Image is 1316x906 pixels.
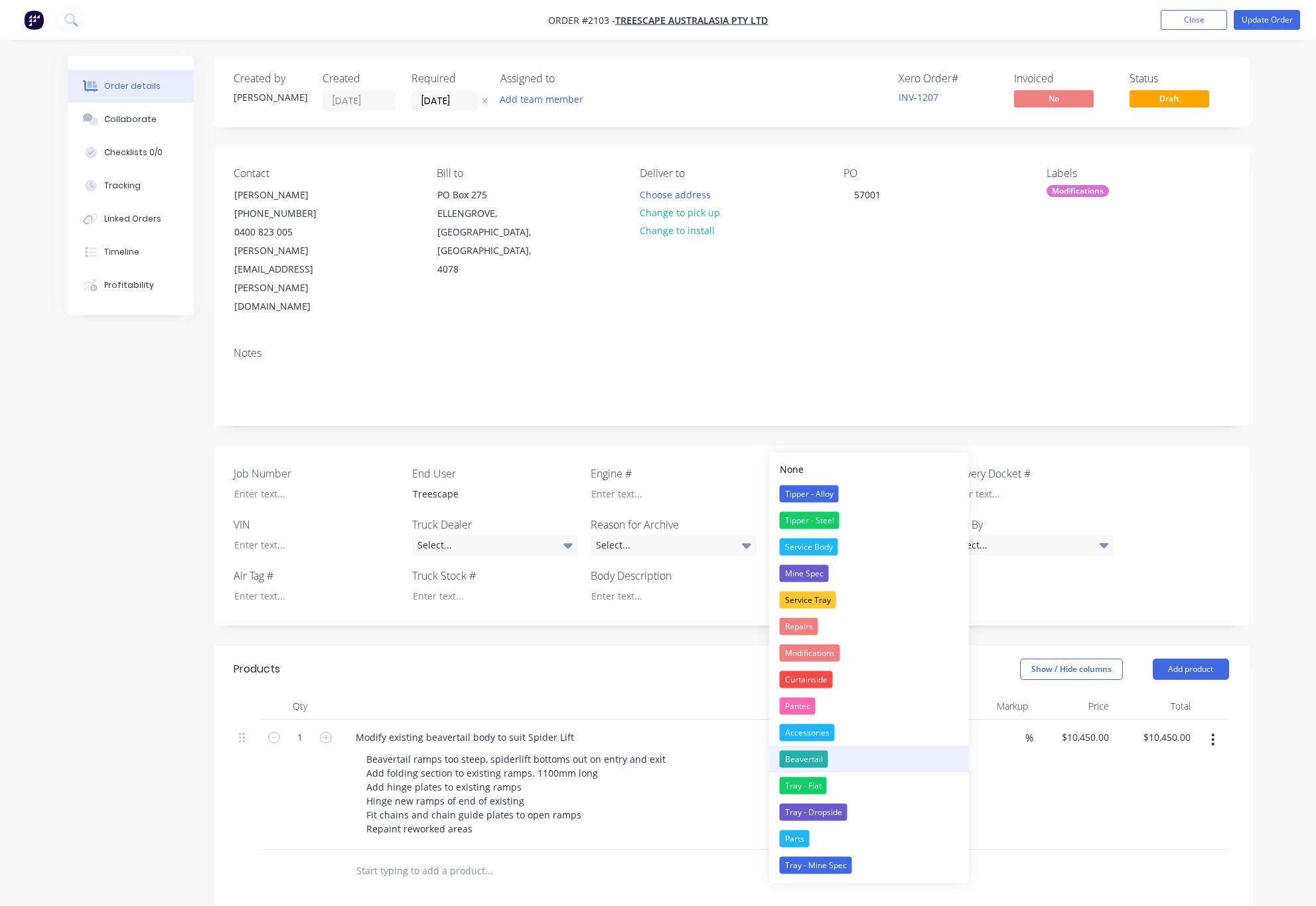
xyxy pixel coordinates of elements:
[234,568,400,584] label: Air Tag #
[437,204,548,279] div: ELLENGROVE, [GEOGRAPHIC_DATA], [GEOGRAPHIC_DATA], 4078
[234,186,344,204] div: [PERSON_NAME]
[770,746,969,773] button: Beavertail
[223,185,356,316] div: [PERSON_NAME][PHONE_NUMBER]0400 823 005[PERSON_NAME][EMAIL_ADDRESS][PERSON_NAME][DOMAIN_NAME]
[234,90,307,104] div: [PERSON_NAME]
[1020,659,1123,680] button: Show / Hide columns
[1014,72,1114,85] div: Invoiced
[770,693,969,720] button: Pantec
[770,852,969,879] button: Tray - Mine Spec
[615,14,768,27] a: Treescape Australasia Pty Ltd
[632,204,727,222] button: Change to pick up
[780,539,838,556] div: Service Body
[632,185,717,203] button: Choose address
[780,830,810,848] div: Parts
[780,565,829,582] div: Mine Spec
[780,777,827,795] div: Tray - Flat
[500,72,633,85] div: Assigned to
[1153,659,1229,680] button: Add product
[1033,693,1115,720] div: Price
[1114,693,1196,720] div: Total
[770,481,969,507] button: Tipper - Alloy
[234,167,415,180] div: Contact
[437,186,548,204] div: PO Box 275
[770,826,969,852] button: Parts
[234,661,280,677] div: Products
[591,535,757,555] div: Select...
[899,72,998,85] div: Xero Order #
[426,185,559,279] div: PO Box 275ELLENGROVE, [GEOGRAPHIC_DATA], [GEOGRAPHIC_DATA], 4078
[104,213,161,225] div: Linked Orders
[234,241,344,316] div: [PERSON_NAME][EMAIL_ADDRESS][PERSON_NAME][DOMAIN_NAME]
[234,204,344,223] div: [PHONE_NUMBER]
[104,246,139,258] div: Timeline
[1047,185,1109,197] div: Modifications
[780,857,852,874] div: Tray - Mine Spec
[780,671,833,688] div: Curtainside
[948,517,1114,533] label: Built By
[104,180,141,192] div: Tracking
[760,535,935,555] input: Enter number...
[412,535,578,555] div: Select...
[780,512,840,529] div: Tipper - Steel
[104,80,161,92] div: Order details
[492,90,590,108] button: Add team member
[770,640,969,667] button: Modifications
[1130,90,1209,107] span: Draft
[770,720,969,746] button: Accessories
[412,517,578,533] label: Truck Dealer
[412,466,578,482] label: End User
[412,568,578,584] label: Truck Stock #
[780,751,828,768] div: Beavertail
[843,185,891,204] div: 57001
[234,223,344,241] div: 0400 823 005
[1014,90,1094,107] span: No
[591,466,757,482] label: Engine #
[632,222,721,239] button: Change to install
[234,347,1229,359] div: Notes
[104,279,154,291] div: Profitability
[770,773,969,799] button: Tray - Flat
[780,592,836,609] div: Service Tray
[1161,10,1227,30] button: Close
[591,568,757,584] label: Body Description
[234,466,400,482] label: Job Number
[780,804,847,821] div: Tray - Dropside
[780,618,818,635] div: Repairs
[780,645,840,662] div: Modifications
[356,749,676,838] div: Beavertail ramps too steep, spiderlift bottoms out on entry and exit Add folding section to exist...
[770,614,969,640] button: Repairs
[24,10,44,30] img: Factory
[548,14,615,27] span: Order #2103 -
[260,693,340,720] div: Qty
[843,167,1025,180] div: PO
[323,72,396,85] div: Created
[1234,10,1300,30] button: Update Order
[234,517,400,533] label: VIN
[952,693,1033,720] div: Markup
[780,724,835,742] div: Accessories
[104,147,163,159] div: Checklists 0/0
[68,70,194,103] button: Order details
[899,91,938,103] a: INV-1207
[640,167,822,180] div: Deliver to
[68,202,194,235] button: Linked Orders
[1047,167,1228,180] div: Labels
[356,858,621,884] input: Start typing to add a product...
[770,667,969,693] button: Curtainside
[500,90,591,108] button: Add team member
[770,507,969,534] button: Tipper - Steel
[345,728,585,747] div: Modify existing beavertail body to suit Spider Lift
[68,103,194,136] button: Collaborate
[437,167,619,180] div: Bill to
[411,72,484,85] div: Required
[1025,730,1033,745] span: %
[770,560,969,587] button: Mine Spec
[402,484,568,503] div: Treescape
[770,458,969,481] button: None
[770,534,969,560] button: Service Body
[1130,72,1229,85] div: Status
[948,535,1114,555] div: Select...
[68,235,194,269] button: Timeline
[780,698,816,715] div: Pantec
